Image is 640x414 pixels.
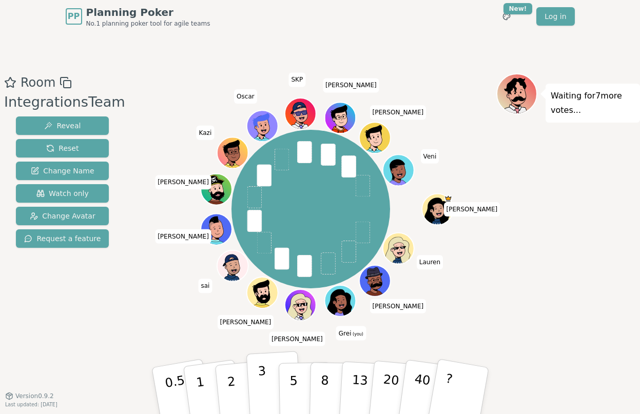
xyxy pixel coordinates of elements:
[16,207,109,225] button: Change Avatar
[4,92,125,113] div: IntegrationsTeam
[155,175,211,189] span: Click to change your name
[16,229,109,248] button: Request a feature
[218,315,274,329] span: Click to change your name
[503,3,533,14] div: New!
[5,402,57,407] span: Last updated: [DATE]
[16,162,109,180] button: Change Name
[16,184,109,203] button: Watch only
[5,392,54,400] button: Version0.9.2
[551,89,635,117] p: Waiting for 7 more votes...
[536,7,574,26] a: Log in
[444,194,452,202] span: Kate is the host
[351,331,363,336] span: (you)
[234,89,257,104] span: Click to change your name
[326,286,355,316] button: Click to change your avatar
[31,166,94,176] span: Change Name
[21,73,55,92] span: Room
[16,116,109,135] button: Reveal
[30,211,95,221] span: Change Avatar
[86,19,210,28] span: No.1 planning poker tool for agile teams
[44,121,81,131] span: Reveal
[288,72,305,87] span: Click to change your name
[68,10,80,23] span: PP
[269,331,325,346] span: Click to change your name
[155,229,211,244] span: Click to change your name
[444,202,500,216] span: Click to change your name
[46,143,79,153] span: Reset
[323,78,379,92] span: Click to change your name
[4,73,16,92] button: Add as favourite
[370,105,426,120] span: Click to change your name
[86,5,210,19] span: Planning Poker
[370,299,426,313] span: Click to change your name
[336,326,366,340] span: Click to change your name
[36,188,89,199] span: Watch only
[421,149,439,163] span: Click to change your name
[497,7,516,26] button: New!
[66,5,210,28] a: PPPlanning PokerNo.1 planning poker tool for agile teams
[197,125,215,140] span: Click to change your name
[198,279,212,293] span: Click to change your name
[16,139,109,157] button: Reset
[417,255,443,269] span: Click to change your name
[24,233,101,244] span: Request a feature
[15,392,54,400] span: Version 0.9.2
